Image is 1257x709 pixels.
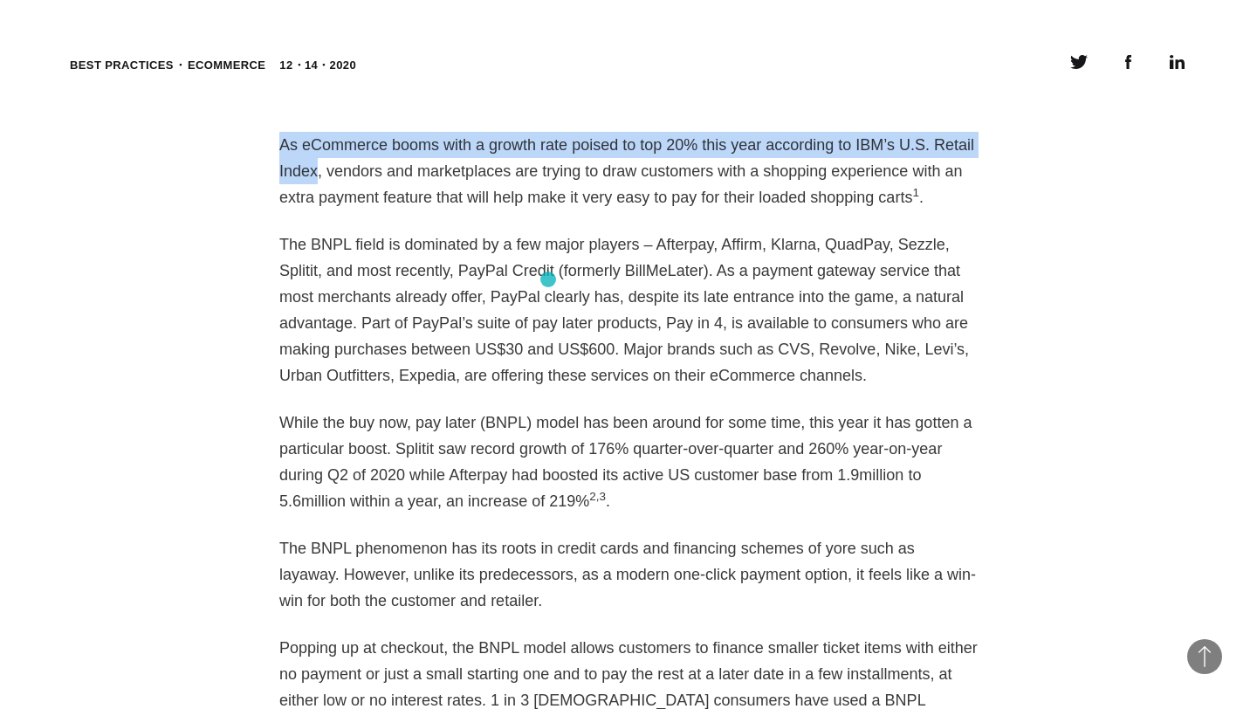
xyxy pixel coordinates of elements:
[279,57,356,74] time: 12・14・2020
[279,410,978,514] p: While the buy now, pay later (BNPL) model has been around for some time, this year it has gotten ...
[279,132,978,210] p: As eCommerce booms with a growth rate poised to top 20% this year according to IBM’s U.S. Retail ...
[188,59,265,72] a: eCommerce
[70,59,174,72] a: Best practices
[279,231,978,389] p: The BNPL field is dominated by a few major players – Afterpay, Affirm, Klarna, QuadPay, Sezzle, S...
[589,490,606,503] sup: 2,3
[279,535,978,614] p: The BNPL phenomenon has its roots in credit cards and financing schemes of yore such as layaway. ...
[912,186,919,199] sup: 1
[1187,639,1222,674] button: Back to Top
